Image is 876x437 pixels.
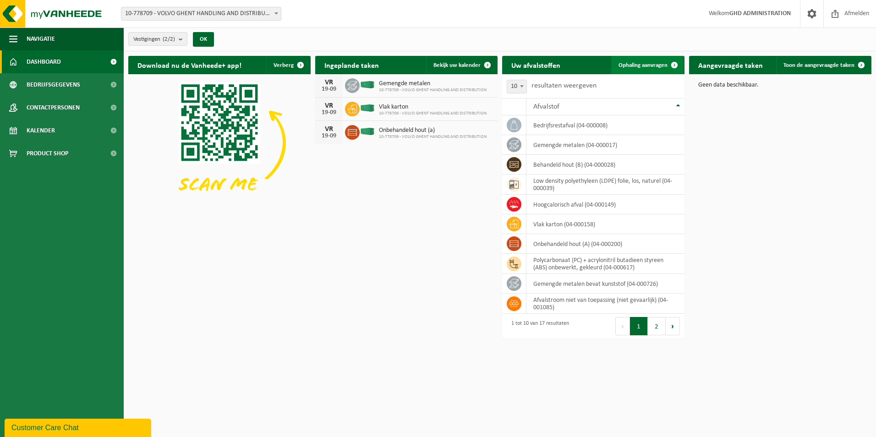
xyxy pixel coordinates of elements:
[121,7,281,21] span: 10-778709 - VOLVO GHENT HANDLING AND DISTRIBUTION - DESTELDONK
[379,80,487,87] span: Gemengde metalen
[630,317,648,335] button: 1
[27,142,68,165] span: Product Shop
[315,56,388,74] h2: Ingeplande taken
[379,87,487,93] span: 10-778709 - VOLVO GHENT HANDLING AND DISTRIBUTION
[360,127,375,136] img: HK-XC-40-GN-00
[783,62,854,68] span: Toon de aangevraagde taken
[526,214,684,234] td: vlak karton (04-000158)
[433,62,481,68] span: Bekijk uw kalender
[266,56,310,74] button: Verberg
[128,56,251,74] h2: Download nu de Vanheede+ app!
[526,195,684,214] td: hoogcalorisch afval (04-000149)
[320,109,338,116] div: 19-09
[502,56,569,74] h2: Uw afvalstoffen
[27,73,80,96] span: Bedrijfsgegevens
[379,134,487,140] span: 10-778709 - VOLVO GHENT HANDLING AND DISTRIBUTION
[27,27,55,50] span: Navigatie
[507,80,526,93] span: 10
[379,111,487,116] span: 10-778709 - VOLVO GHENT HANDLING AND DISTRIBUTION
[619,62,668,68] span: Ophaling aanvragen
[648,317,666,335] button: 2
[526,175,684,195] td: low density polyethyleen (LDPE) folie, los, naturel (04-000039)
[163,36,175,42] count: (2/2)
[379,127,487,134] span: Onbehandeld hout (a)
[689,56,772,74] h2: Aangevraagde taken
[507,316,569,336] div: 1 tot 10 van 17 resultaten
[533,103,559,110] span: Afvalstof
[360,81,375,89] img: HK-XC-40-GN-00
[611,56,684,74] a: Ophaling aanvragen
[526,155,684,175] td: behandeld hout (B) (04-000028)
[426,56,497,74] a: Bekijk uw kalender
[526,115,684,135] td: bedrijfsrestafval (04-000008)
[615,317,630,335] button: Previous
[5,417,153,437] iframe: chat widget
[27,96,80,119] span: Contactpersonen
[27,119,55,142] span: Kalender
[128,32,187,46] button: Vestigingen(2/2)
[729,10,791,17] strong: GHD ADMINISTRATION
[121,7,281,20] span: 10-778709 - VOLVO GHENT HANDLING AND DISTRIBUTION - DESTELDONK
[666,317,680,335] button: Next
[320,86,338,93] div: 19-09
[27,50,61,73] span: Dashboard
[526,135,684,155] td: gemengde metalen (04-000017)
[776,56,871,74] a: Toon de aangevraagde taken
[526,294,684,314] td: afvalstroom niet van toepassing (niet gevaarlijk) (04-001085)
[133,33,175,46] span: Vestigingen
[320,79,338,86] div: VR
[526,254,684,274] td: polycarbonaat (PC) + acrylonitril butadieen styreen (ABS) onbewerkt, gekleurd (04-000617)
[128,74,311,211] img: Download de VHEPlus App
[531,82,597,89] label: resultaten weergeven
[379,104,487,111] span: Vlak karton
[698,82,862,88] p: Geen data beschikbaar.
[193,32,214,47] button: OK
[320,133,338,139] div: 19-09
[360,104,375,112] img: HK-XC-40-GN-00
[526,274,684,294] td: gemengde metalen bevat kunststof (04-000726)
[320,126,338,133] div: VR
[320,102,338,109] div: VR
[526,234,684,254] td: onbehandeld hout (A) (04-000200)
[274,62,294,68] span: Verberg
